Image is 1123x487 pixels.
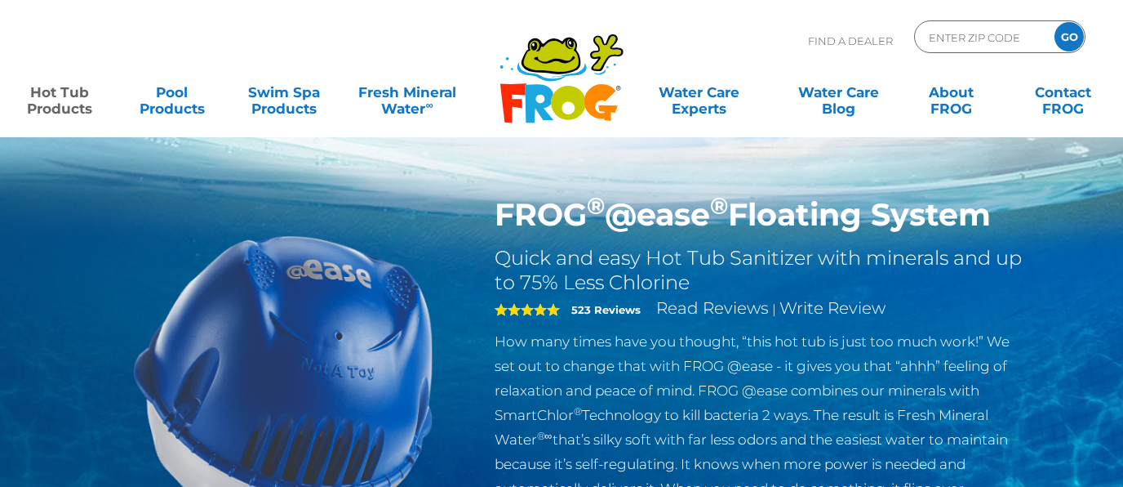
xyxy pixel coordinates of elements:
a: Swim SpaProducts [241,76,328,109]
input: Zip Code Form [927,25,1037,49]
sup: ® [710,191,728,220]
strong: 523 Reviews [571,303,641,316]
h2: Quick and easy Hot Tub Sanitizer with minerals and up to 75% Less Chlorine [495,246,1028,295]
span: 5 [495,303,560,316]
a: Read Reviews [656,298,769,318]
span: | [772,302,776,317]
sup: ® [587,191,605,220]
a: Fresh MineralWater∞ [353,76,462,109]
a: ContactFROG [1019,76,1107,109]
sup: ® [574,405,582,418]
a: AboutFROG [908,76,995,109]
a: PoolProducts [128,76,215,109]
a: Write Review [779,298,886,318]
sup: ∞ [425,99,433,111]
a: Hot TubProducts [16,76,104,109]
sup: ®∞ [537,430,553,442]
input: GO [1054,22,1084,51]
a: Water CareBlog [795,76,882,109]
h1: FROG @ease Floating System [495,196,1028,234]
a: Water CareExperts [628,76,770,109]
p: Find A Dealer [808,20,893,61]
